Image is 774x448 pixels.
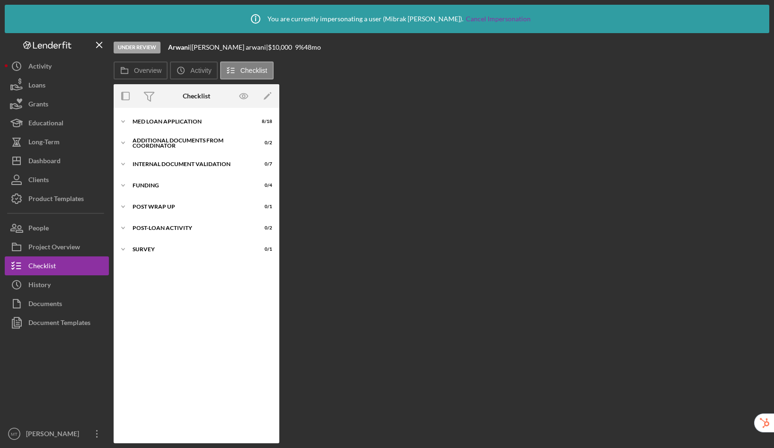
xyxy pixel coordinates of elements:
div: 9 % [295,44,304,51]
div: Educational [28,114,63,135]
button: Activity [170,61,217,79]
div: 0 / 2 [255,225,272,231]
div: Clients [28,170,49,192]
div: People [28,219,49,240]
div: 0 / 1 [255,204,272,210]
label: Checklist [240,67,267,74]
div: 48 mo [304,44,321,51]
div: 0 / 4 [255,183,272,188]
button: History [5,275,109,294]
div: 0 / 2 [255,140,272,146]
div: Survey [133,246,249,252]
button: Overview [114,61,168,79]
div: Additional Documents from Coordinator [133,138,249,149]
div: | [168,44,192,51]
a: Cancel Impersonation [466,15,531,23]
span: $10,000 [268,43,292,51]
div: MED Loan Application [133,119,249,124]
b: Arwani [168,43,190,51]
button: Product Templates [5,189,109,208]
button: Long-Term [5,132,109,151]
div: Checklist [28,256,56,278]
button: People [5,219,109,237]
div: You are currently impersonating a user ( Mibrak [PERSON_NAME] ). [244,7,531,31]
button: Clients [5,170,109,189]
div: Project Overview [28,237,80,259]
div: [PERSON_NAME] arwani | [192,44,268,51]
div: Loans [28,76,45,97]
label: Activity [190,67,211,74]
button: Document Templates [5,313,109,332]
text: MT [11,431,18,437]
div: Grants [28,95,48,116]
button: Checklist [5,256,109,275]
div: History [28,275,51,297]
div: Post-Loan Activity [133,225,249,231]
div: Long-Term [28,132,60,154]
div: [PERSON_NAME] [24,424,85,446]
div: Product Templates [28,189,84,211]
button: Activity [5,57,109,76]
button: Educational [5,114,109,132]
div: Checklist [183,92,210,100]
button: Dashboard [5,151,109,170]
div: 0 / 1 [255,246,272,252]
div: Dashboard [28,151,61,173]
div: Document Templates [28,313,90,334]
button: Loans [5,76,109,95]
div: Post Wrap Up [133,204,249,210]
label: Overview [134,67,161,74]
div: 8 / 18 [255,119,272,124]
div: Documents [28,294,62,316]
div: Activity [28,57,52,78]
button: Grants [5,95,109,114]
div: Funding [133,183,249,188]
div: Under Review [114,42,160,53]
button: Project Overview [5,237,109,256]
button: MT[PERSON_NAME] [5,424,109,443]
div: Internal Document Validation [133,161,249,167]
button: Documents [5,294,109,313]
button: Checklist [220,61,274,79]
div: 0 / 7 [255,161,272,167]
